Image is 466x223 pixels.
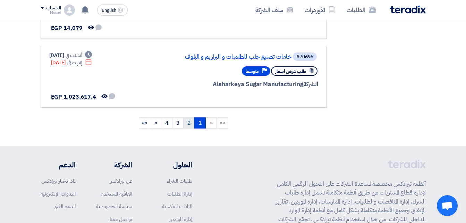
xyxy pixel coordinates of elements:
a: Last [139,117,150,129]
div: [DATE] [51,59,92,66]
span: EGP 14,079 [51,24,83,32]
button: English [97,5,128,16]
div: Open chat [437,195,458,216]
span: » [154,119,157,127]
span: EGP 1,023,617.4 [51,93,96,101]
a: المزادات العكسية [162,203,192,210]
a: Next [150,117,161,129]
li: الحلول [153,160,192,170]
a: 1 [194,117,206,129]
a: خامات تصنيع جلب للطلمبات و البراريم و البلوف [153,54,291,60]
a: طلبات الشراء [167,177,192,185]
ngb-pagination: Default pagination [41,115,327,132]
div: #70695 [296,55,313,59]
a: الدعم الفني [53,203,76,210]
a: ملف الشركة [250,2,299,18]
div: Alsharkeya Sugar Manufacturing [151,80,318,89]
div: [DATE] [49,52,92,59]
a: اتفاقية المستخدم [101,190,132,198]
a: إدارة الموردين [169,215,192,223]
a: عن تيرادكس [109,177,132,185]
li: الدعم [41,160,76,170]
a: 3 [172,117,184,129]
a: الطلبات [341,2,381,18]
img: Teradix logo [390,6,426,14]
span: »» [142,119,147,127]
img: profile_test.png [64,5,75,16]
div: Mosad [41,11,61,15]
span: إنتهت في [67,59,82,66]
span: طلب عرض أسعار [275,68,306,75]
a: الندوات الإلكترونية [41,190,76,198]
a: سياسة الخصوصية [96,203,132,210]
span: English [102,8,116,13]
a: الأوردرات [299,2,341,18]
span: الشركة [303,80,318,89]
span: أنشئت في [66,52,82,59]
div: الحساب [46,5,61,11]
a: 2 [183,117,195,129]
a: 4 [161,117,172,129]
a: إدارة الطلبات [167,190,192,198]
a: لماذا تختار تيرادكس [41,177,76,185]
li: الشركة [96,160,132,170]
a: تواصل معنا [110,215,132,223]
span: متوسط [246,68,259,75]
